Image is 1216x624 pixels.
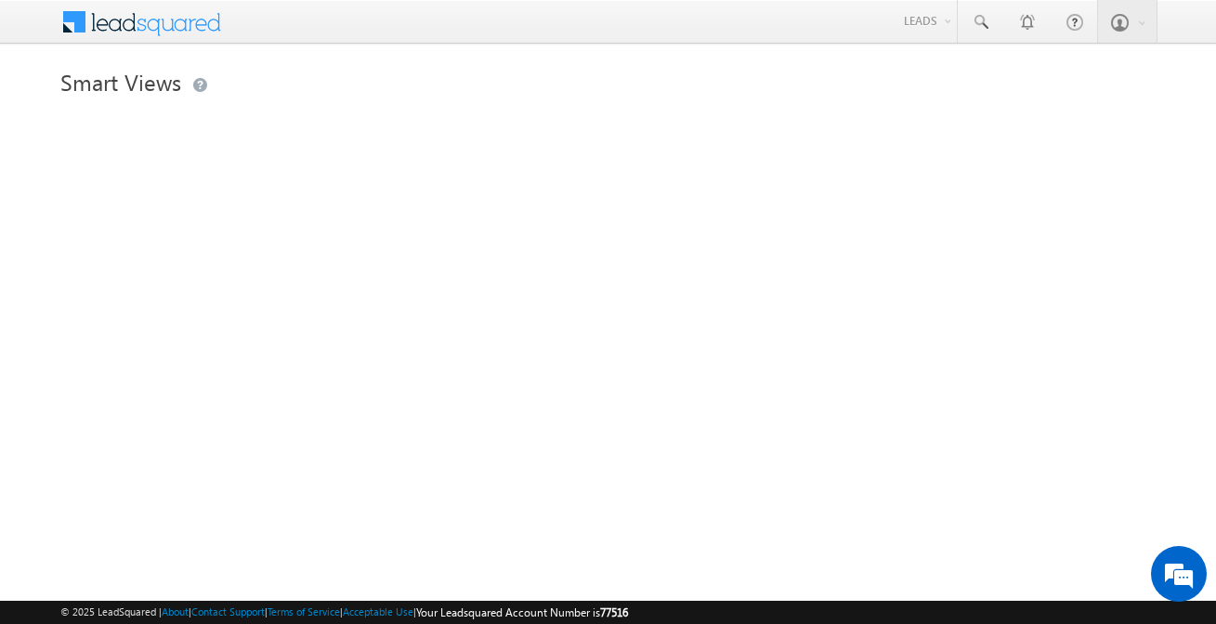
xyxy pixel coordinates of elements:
a: Contact Support [191,605,265,617]
span: Smart Views [60,67,181,97]
a: About [162,605,189,617]
span: Your Leadsquared Account Number is [416,605,628,619]
span: 77516 [600,605,628,619]
a: Terms of Service [268,605,340,617]
a: Acceptable Use [343,605,413,617]
span: © 2025 LeadSquared | | | | | [60,604,628,621]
